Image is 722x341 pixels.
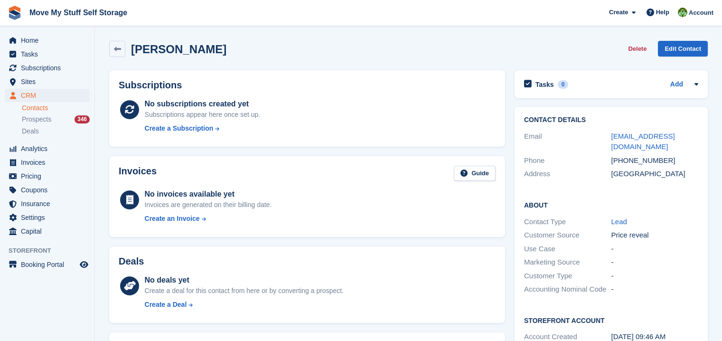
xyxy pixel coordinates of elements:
[21,156,78,169] span: Invoices
[21,170,78,183] span: Pricing
[524,230,611,241] div: Customer Source
[524,244,611,255] div: Use Case
[22,104,90,113] a: Contacts
[5,183,90,197] a: menu
[131,43,226,56] h2: [PERSON_NAME]
[611,271,699,282] div: -
[611,284,699,295] div: -
[611,155,699,166] div: [PHONE_NUMBER]
[524,116,698,124] h2: Contact Details
[21,47,78,61] span: Tasks
[22,115,51,124] span: Prospects
[5,47,90,61] a: menu
[22,126,90,136] a: Deals
[5,75,90,88] a: menu
[145,189,272,200] div: No invoices available yet
[21,211,78,224] span: Settings
[21,258,78,271] span: Booking Portal
[609,8,628,17] span: Create
[21,197,78,210] span: Insurance
[9,246,94,256] span: Storefront
[524,155,611,166] div: Phone
[145,123,261,133] a: Create a Subscription
[21,61,78,75] span: Subscriptions
[454,166,496,181] a: Guide
[524,315,698,325] h2: Storefront Account
[689,8,713,18] span: Account
[558,80,569,89] div: 0
[656,8,669,17] span: Help
[119,166,157,181] h2: Invoices
[22,114,90,124] a: Prospects 346
[21,142,78,155] span: Analytics
[670,79,683,90] a: Add
[658,41,708,57] a: Edit Contact
[22,127,39,136] span: Deals
[145,98,261,110] div: No subscriptions created yet
[5,197,90,210] a: menu
[145,200,272,210] div: Invoices are generated on their billing date.
[524,257,611,268] div: Marketing Source
[5,170,90,183] a: menu
[145,275,344,286] div: No deals yet
[611,169,699,180] div: [GEOGRAPHIC_DATA]
[624,41,650,57] button: Delete
[26,5,131,20] a: Move My Stuff Self Storage
[5,89,90,102] a: menu
[524,169,611,180] div: Address
[5,61,90,75] a: menu
[535,80,554,89] h2: Tasks
[5,156,90,169] a: menu
[524,131,611,152] div: Email
[21,89,78,102] span: CRM
[611,230,699,241] div: Price reveal
[145,214,200,224] div: Create an Invoice
[5,225,90,238] a: menu
[21,225,78,238] span: Capital
[611,257,699,268] div: -
[524,284,611,295] div: Accounting Nominal Code
[145,110,261,120] div: Subscriptions appear here once set up.
[611,244,699,255] div: -
[75,115,90,123] div: 346
[611,132,675,151] a: [EMAIL_ADDRESS][DOMAIN_NAME]
[678,8,687,17] img: Joel Booth
[5,258,90,271] a: menu
[145,286,344,296] div: Create a deal for this contact from here or by converting a prospect.
[21,183,78,197] span: Coupons
[145,123,214,133] div: Create a Subscription
[5,34,90,47] a: menu
[611,218,627,226] a: Lead
[5,211,90,224] a: menu
[145,300,187,310] div: Create a Deal
[524,200,698,209] h2: About
[21,75,78,88] span: Sites
[145,214,272,224] a: Create an Invoice
[524,271,611,282] div: Customer Type
[119,256,144,267] h2: Deals
[524,217,611,227] div: Contact Type
[8,6,22,20] img: stora-icon-8386f47178a22dfd0bd8f6a31ec36ba5ce8667c1dd55bd0f319d3a0aa187defe.svg
[145,300,344,310] a: Create a Deal
[78,259,90,270] a: Preview store
[119,80,496,91] h2: Subscriptions
[21,34,78,47] span: Home
[5,142,90,155] a: menu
